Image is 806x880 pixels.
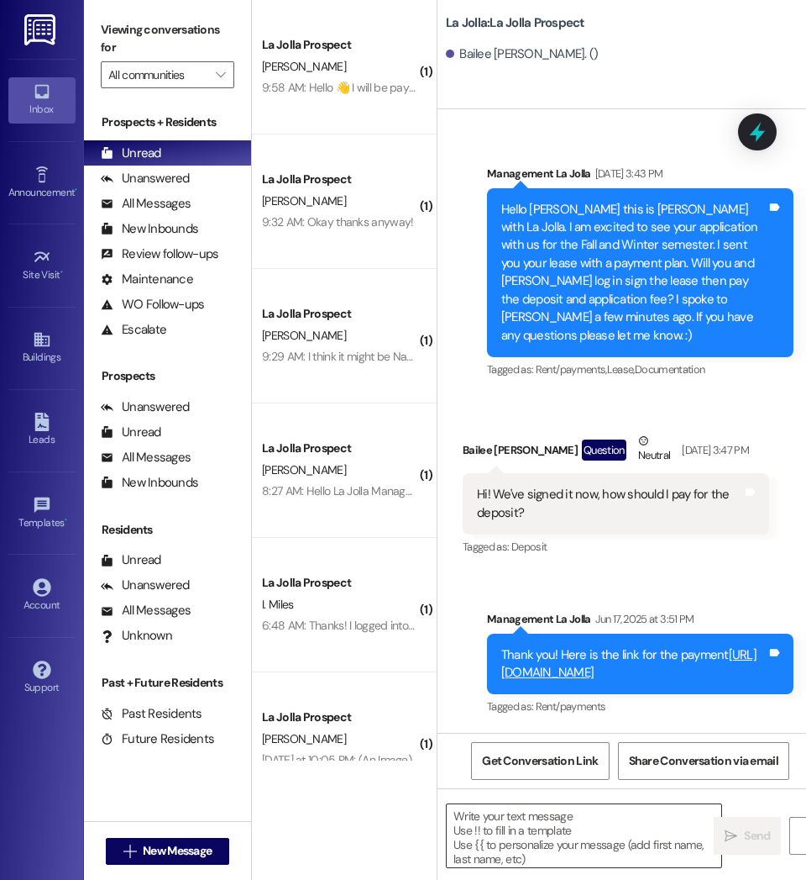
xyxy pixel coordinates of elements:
div: Past + Future Residents [84,674,251,692]
div: Tagged as: [487,694,793,719]
span: New Message [143,842,212,860]
div: WO Follow-ups [101,296,204,314]
div: La Jolla Prospect [262,305,417,323]
div: Unread [101,551,161,569]
div: 9:29 AM: I think it might be Nahvoo house [262,349,463,364]
span: Rent/payments , [536,362,607,377]
div: Unanswered [101,398,190,416]
span: Send [744,827,770,845]
div: [DATE] at 10:05 PM: (An Image) [262,752,411,767]
button: Send [714,817,781,855]
span: [PERSON_NAME] [262,193,346,208]
div: Hi! We've signed it now, how should I pay for the deposit? [477,486,742,522]
div: La Jolla Prospect [262,36,417,54]
span: Lease , [607,362,635,377]
div: Unread [101,424,161,441]
span: • [75,184,77,196]
span: I. Miles [262,597,293,612]
a: Support [8,656,76,701]
button: New Message [106,838,230,865]
div: La Jolla Prospect [262,709,417,726]
a: Buildings [8,325,76,371]
div: 9:32 AM: Okay thanks anyway! [262,214,413,229]
div: Unanswered [101,577,190,594]
b: La Jolla: La Jolla Prospect [446,14,585,32]
i:  [216,68,225,82]
a: Inbox [8,77,76,123]
div: Prospects + Residents [84,113,251,131]
div: Hello [PERSON_NAME] this is [PERSON_NAME] with La Jolla. I am excited to see your application wit... [501,201,767,345]
span: Deposit [511,540,547,554]
div: Question [582,440,626,461]
span: • [65,514,67,526]
div: [DATE] 3:43 PM [591,165,663,182]
i:  [123,845,136,858]
div: Maintenance [101,271,193,288]
img: ResiDesk Logo [24,14,59,45]
div: All Messages [101,602,191,619]
a: Account [8,573,76,619]
div: Bailee [PERSON_NAME] [463,432,769,473]
div: Residents [84,521,251,539]
div: Unread [101,145,161,162]
button: Share Conversation via email [618,742,789,780]
div: All Messages [101,449,191,466]
div: Bailee [PERSON_NAME]. () [446,45,598,63]
div: Review follow-ups [101,245,218,263]
span: Rent/payments [536,699,606,714]
div: Past Residents [101,705,202,723]
div: Management La Jolla [487,165,793,188]
span: Documentation [635,362,705,377]
div: All Messages [101,195,191,213]
span: [PERSON_NAME] [262,462,346,477]
span: [PERSON_NAME] [262,59,346,74]
div: Management La Jolla [487,610,793,634]
a: Leads [8,408,76,453]
span: • [60,266,63,278]
div: Escalate [101,321,166,339]
div: La Jolla Prospect [262,440,417,457]
div: Thank you! Here is the link for the payment [501,646,767,682]
div: [DATE] 3:47 PM [678,441,749,459]
a: [URL][DOMAIN_NAME] [501,646,756,681]
div: La Jolla Prospect [262,171,417,188]
span: Share Conversation via email [629,752,778,770]
div: Jun 17, 2025 at 3:51 PM [591,610,694,628]
div: La Jolla Prospect [262,574,417,592]
div: New Inbounds [101,220,198,238]
div: Tagged as: [463,535,769,559]
span: [PERSON_NAME] [262,731,346,746]
div: New Inbounds [101,474,198,492]
label: Viewing conversations for [101,17,234,61]
a: Site Visit • [8,243,76,288]
div: Future Residents [101,730,214,748]
div: Tagged as: [487,357,793,382]
a: Templates • [8,491,76,536]
button: Get Conversation Link [471,742,609,780]
span: Get Conversation Link [482,752,598,770]
div: Unanswered [101,170,190,187]
div: Unknown [101,627,172,645]
div: Prospects [84,367,251,385]
input: All communities [108,61,207,88]
span: [PERSON_NAME] [262,328,346,343]
i:  [725,830,737,843]
div: Neutral [635,432,673,467]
